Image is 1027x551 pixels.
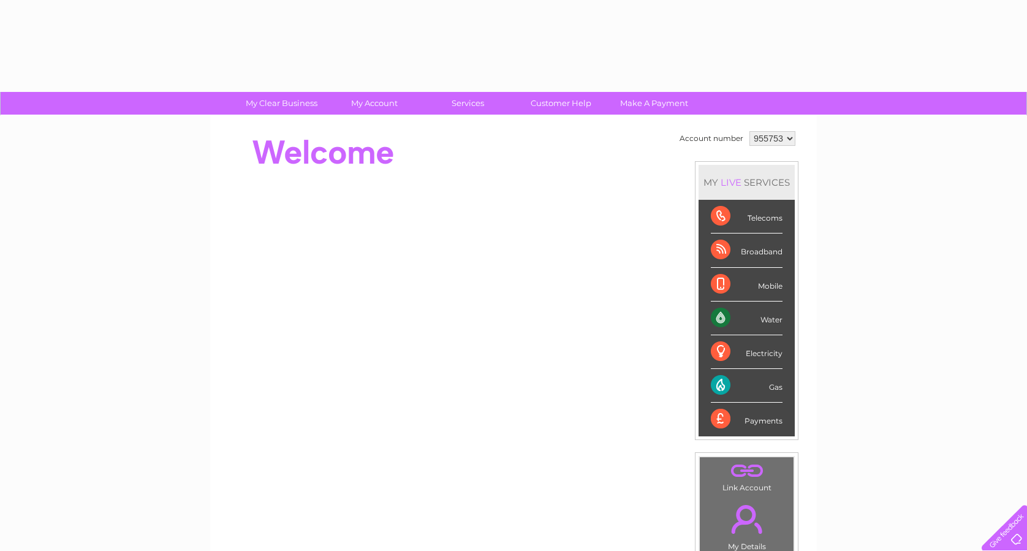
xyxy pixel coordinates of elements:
td: Link Account [699,457,794,495]
a: . [703,460,790,482]
td: Account number [676,128,746,149]
div: Broadband [711,234,783,267]
a: My Clear Business [231,92,332,115]
div: LIVE [718,177,744,188]
a: Make A Payment [604,92,705,115]
a: Customer Help [510,92,612,115]
div: Telecoms [711,200,783,234]
a: Services [417,92,518,115]
div: Gas [711,369,783,403]
div: Electricity [711,335,783,369]
a: . [703,498,790,541]
a: My Account [324,92,425,115]
div: Payments [711,403,783,436]
div: Mobile [711,268,783,302]
div: MY SERVICES [699,165,795,200]
div: Water [711,302,783,335]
